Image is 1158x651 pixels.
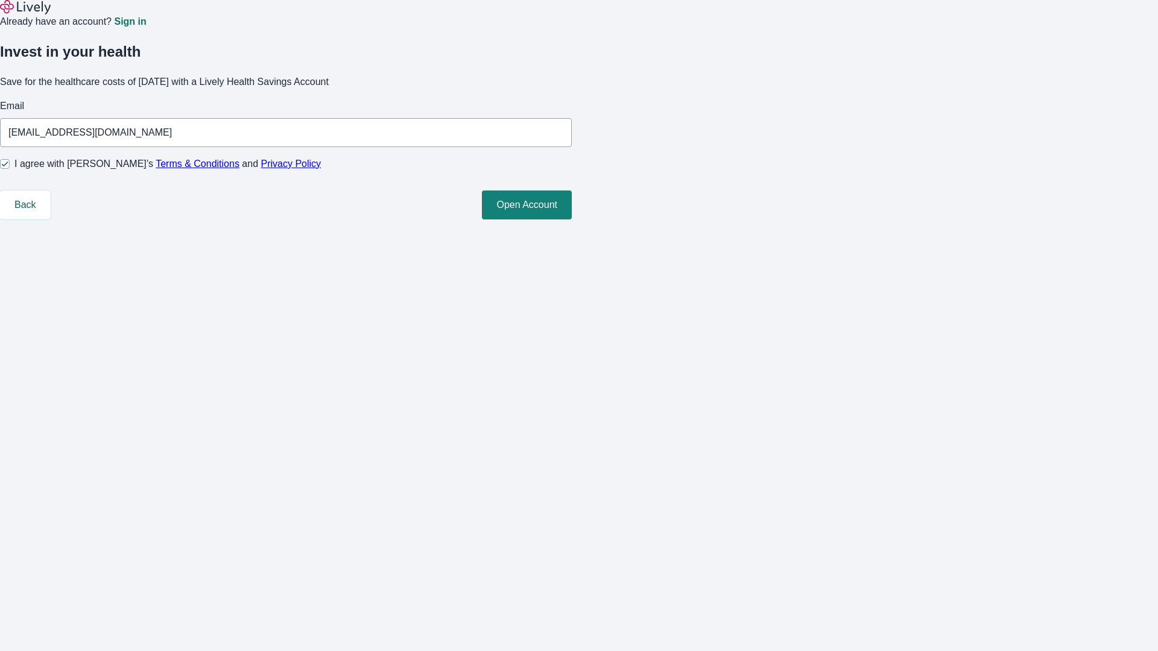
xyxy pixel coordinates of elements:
a: Terms & Conditions [156,159,239,169]
a: Sign in [114,17,146,27]
a: Privacy Policy [261,159,321,169]
span: I agree with [PERSON_NAME]’s and [14,157,321,171]
button: Open Account [482,190,572,219]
